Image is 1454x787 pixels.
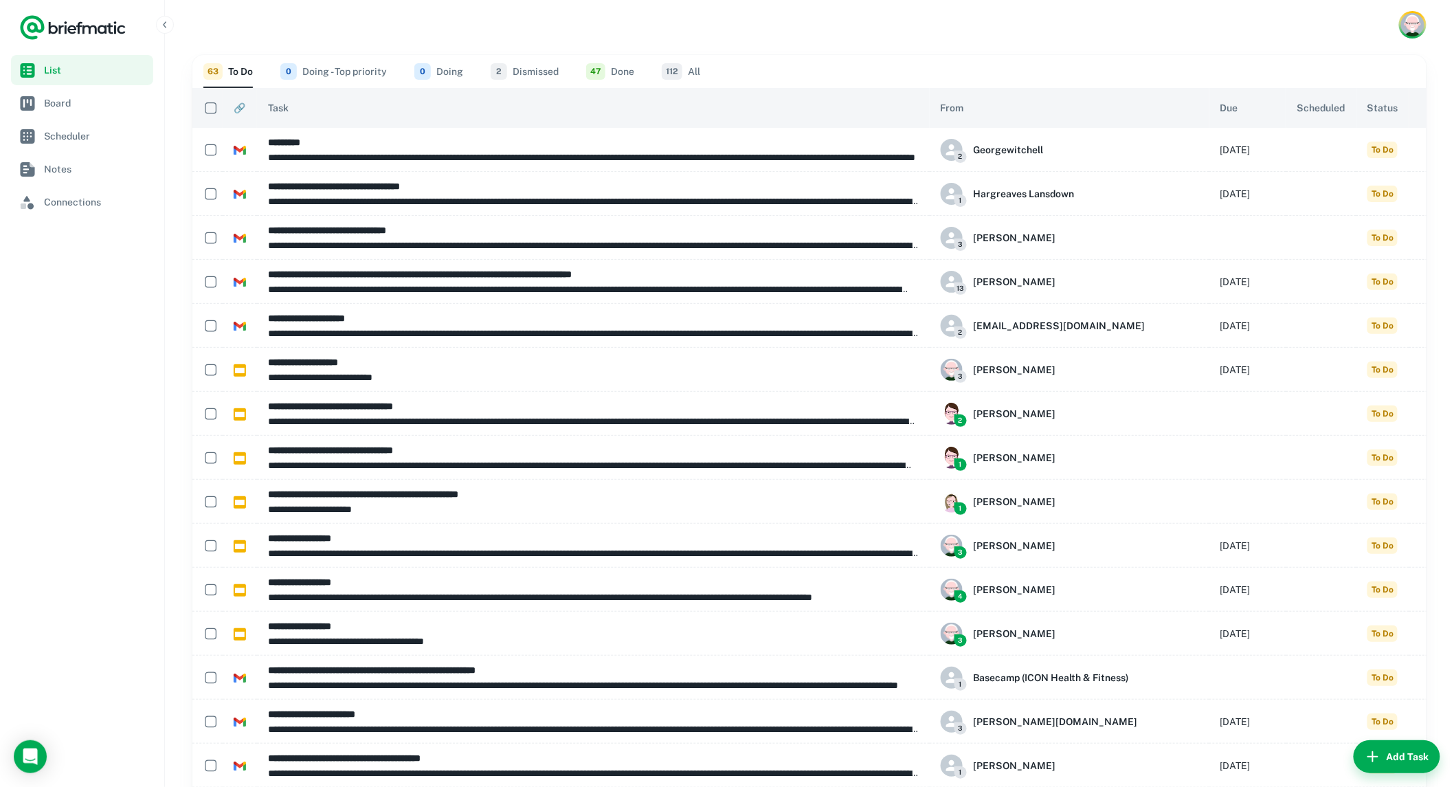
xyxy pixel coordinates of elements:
[974,450,1056,465] h6: [PERSON_NAME]
[1367,450,1398,466] span: To Do
[941,579,963,601] img: ACg8ocJqCthappa3C3vwcxnGq8CZGxEGuiWU__y7oYF0ZeDQugSPzBgl=s64
[234,716,246,729] img: https://app.briefmatic.com/assets/integrations/gmail.png
[586,63,605,80] span: 47
[954,678,967,691] span: 1
[234,540,246,553] img: https://app.briefmatic.com/assets/tasktypes/vnd.google-apps.presentation.png
[974,494,1056,509] h6: [PERSON_NAME]
[1367,230,1398,246] span: To Do
[1209,568,1286,612] td: [DATE]
[974,186,1075,201] h6: Hargreaves Lansdown
[974,362,1056,377] h6: [PERSON_NAME]
[44,63,148,78] span: List
[941,447,1198,469] div: Ava Aeini
[491,55,559,88] button: Dismissed
[954,195,967,207] span: 1
[954,590,967,603] span: 4
[491,63,507,80] span: 2
[1220,100,1238,116] span: Due
[14,740,47,773] div: Load Chat
[941,491,1198,513] div: Annie Mayers
[280,55,387,88] button: Doing - Top priority
[234,584,246,597] img: https://app.briefmatic.com/assets/tasktypes/vnd.google-apps.presentation.png
[941,139,1198,161] div: Georgewitchell
[941,359,1198,381] div: Austin Owens
[11,154,153,184] a: Notes
[1297,100,1345,116] span: Scheduled
[234,496,246,509] img: https://app.briefmatic.com/assets/tasktypes/vnd.google-apps.presentation.png
[414,63,431,80] span: 0
[954,546,967,559] span: 3
[11,55,153,85] a: List
[954,634,967,647] span: 3
[974,230,1056,245] h6: [PERSON_NAME]
[954,414,967,427] span: 2
[941,535,1198,557] div: Austin Owens
[234,144,246,157] img: https://app.briefmatic.com/assets/integrations/gmail.png
[941,183,1198,205] div: Hargreaves Lansdown
[941,623,1198,645] div: Austin Owens
[974,406,1056,421] h6: [PERSON_NAME]
[11,187,153,217] a: Connections
[1209,524,1286,568] td: [DATE]
[1367,494,1398,510] span: To Do
[941,755,1198,777] div: Silvia Aceitero
[974,758,1056,773] h6: [PERSON_NAME]
[1367,669,1398,686] span: To Do
[941,579,1198,601] div: Austin Owens
[941,100,964,116] span: From
[974,142,1044,157] h6: Georgewitchell
[268,100,289,116] span: Task
[586,55,634,88] button: Done
[941,491,963,513] img: ALV-UjXJSRxsfvmLW-j6f4O6u3zvdSZtqaUXOw9AjRu82s59oSyTw5r0=s50-c-k-no
[954,282,967,295] span: 13
[234,100,246,116] span: 🔗
[234,232,246,245] img: https://app.briefmatic.com/assets/integrations/gmail.png
[1209,612,1286,656] td: [DATE]
[974,714,1138,729] h6: [PERSON_NAME][DOMAIN_NAME]
[941,535,963,557] img: ACg8ocJqCthappa3C3vwcxnGq8CZGxEGuiWU__y7oYF0ZeDQugSPzBgl=s64
[19,14,126,41] a: Logo
[234,364,246,377] img: https://app.briefmatic.com/assets/tasktypes/vnd.google-apps.presentation.png
[941,403,1198,425] div: Ava Aeini
[954,370,967,383] span: 3
[974,626,1056,641] h6: [PERSON_NAME]
[234,672,246,685] img: https://app.briefmatic.com/assets/integrations/gmail.png
[1367,318,1398,334] span: To Do
[44,129,148,144] span: Scheduler
[954,458,967,471] span: 1
[1367,581,1398,598] span: To Do
[203,63,223,80] span: 63
[941,315,1198,337] div: hello@j-strut.com
[974,318,1145,333] h6: [EMAIL_ADDRESS][DOMAIN_NAME]
[1367,142,1398,158] span: To Do
[234,320,246,333] img: https://app.briefmatic.com/assets/integrations/gmail.png
[280,63,297,80] span: 0
[1209,260,1286,304] td: [DATE]
[974,670,1130,685] h6: Basecamp (ICON Health & Fitness)
[941,623,963,645] img: ACg8ocJqCthappa3C3vwcxnGq8CZGxEGuiWU__y7oYF0ZeDQugSPzBgl=s64
[44,96,148,111] span: Board
[11,121,153,151] a: Scheduler
[234,408,246,421] img: https://app.briefmatic.com/assets/tasktypes/vnd.google-apps.presentation.png
[941,359,963,381] img: ACg8ocJqCthappa3C3vwcxnGq8CZGxEGuiWU__y7oYF0ZeDQugSPzBgl=s64
[203,55,253,88] button: To Do
[234,452,246,465] img: https://app.briefmatic.com/assets/tasktypes/vnd.google-apps.presentation.png
[954,151,967,163] span: 2
[941,271,1198,293] div: Austin Owens
[941,403,963,425] img: ALV-UjXOx8xGgN2pY5z3GKA5qHmaozsPRqmHa08w3lqx_PbeOxYXhXI=s50-c-k-no
[941,447,963,469] img: ALV-UjXOx8xGgN2pY5z3GKA5qHmaozsPRqmHa08w3lqx_PbeOxYXhXI=s50-c-k-no
[941,711,1198,733] div: bill ifyoulook.co.uk
[954,326,967,339] span: 2
[234,760,246,773] img: https://app.briefmatic.com/assets/integrations/gmail.png
[954,502,967,515] span: 1
[234,188,246,201] img: https://app.briefmatic.com/assets/integrations/gmail.png
[1399,11,1427,38] button: Account button
[974,538,1056,553] h6: [PERSON_NAME]
[941,667,1198,689] div: Basecamp (ICON Health & Fitness)
[974,582,1056,597] h6: [PERSON_NAME]
[1367,362,1398,378] span: To Do
[414,55,463,88] button: Doing
[1367,625,1398,642] span: To Do
[1367,537,1398,554] span: To Do
[234,276,246,289] img: https://app.briefmatic.com/assets/integrations/gmail.png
